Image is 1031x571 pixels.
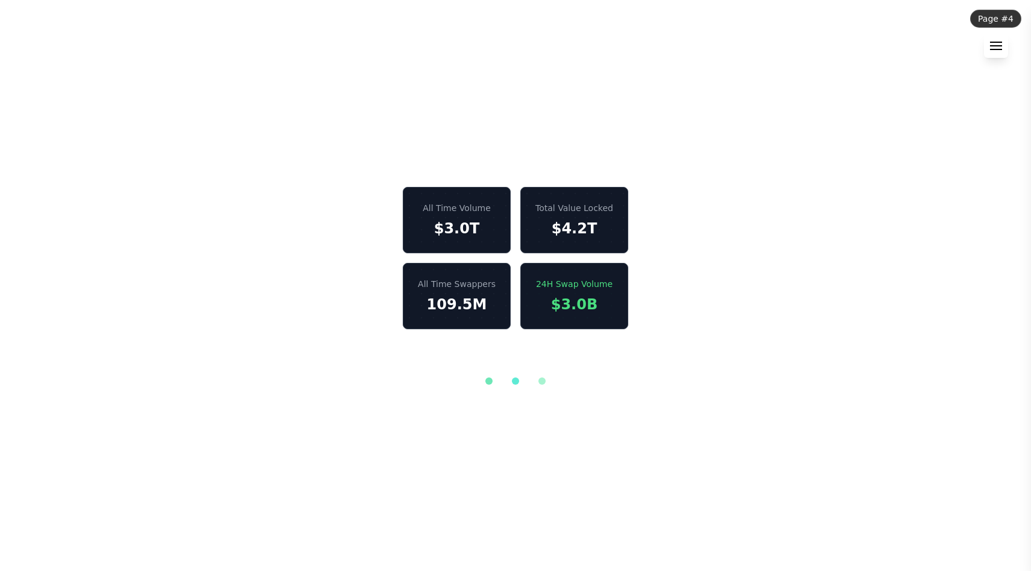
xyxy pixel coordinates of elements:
div: $4.2T [535,219,613,238]
div: Page #4 [970,10,1021,28]
div: 109.5M [418,295,496,314]
div: Total Value Locked [535,202,613,214]
div: 24H Swap Volume [535,278,613,290]
div: All Time Swappers [418,278,496,290]
div: $3.0T [418,219,496,238]
div: $3.0B [535,295,613,314]
div: All Time Volume [418,202,496,214]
